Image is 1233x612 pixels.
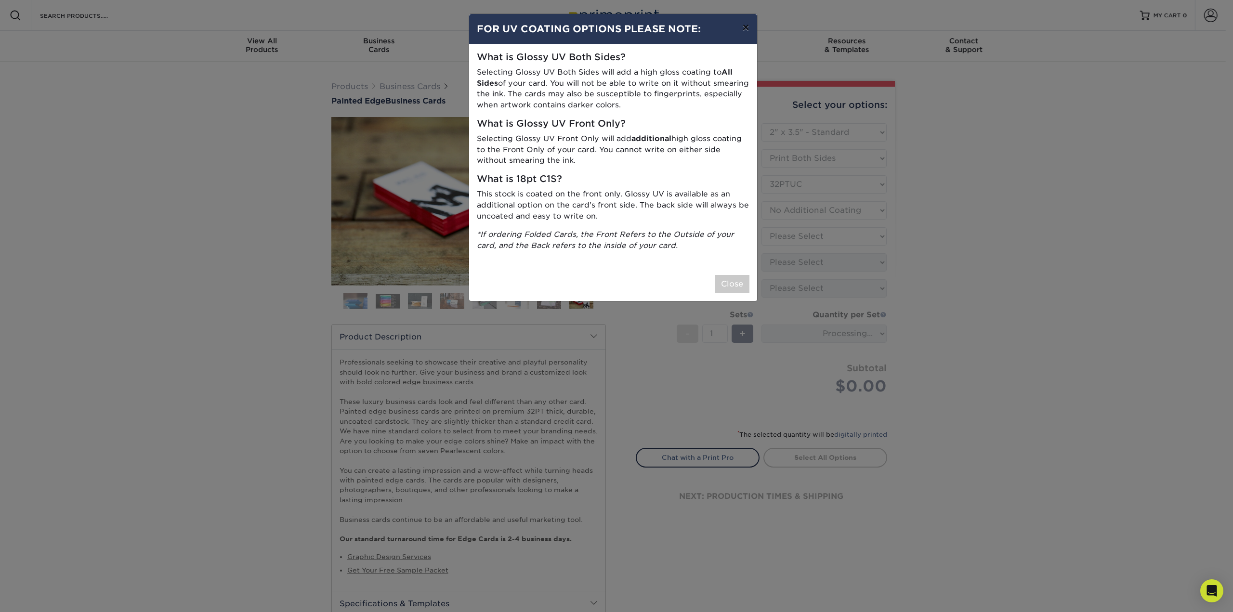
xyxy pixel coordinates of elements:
[715,275,749,293] button: Close
[477,67,733,88] strong: All Sides
[477,52,749,63] h5: What is Glossy UV Both Sides?
[477,22,749,36] h4: FOR UV COATING OPTIONS PLEASE NOTE:
[477,133,749,166] p: Selecting Glossy UV Front Only will add high gloss coating to the Front Only of your card. You ca...
[477,189,749,221] p: This stock is coated on the front only. Glossy UV is available as an additional option on the car...
[1200,579,1223,602] div: Open Intercom Messenger
[477,118,749,130] h5: What is Glossy UV Front Only?
[477,67,749,111] p: Selecting Glossy UV Both Sides will add a high gloss coating to of your card. You will not be abl...
[477,174,749,185] h5: What is 18pt C1S?
[735,14,757,41] button: ×
[477,230,734,250] i: *If ordering Folded Cards, the Front Refers to the Outside of your card, and the Back refers to t...
[631,134,671,143] strong: additional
